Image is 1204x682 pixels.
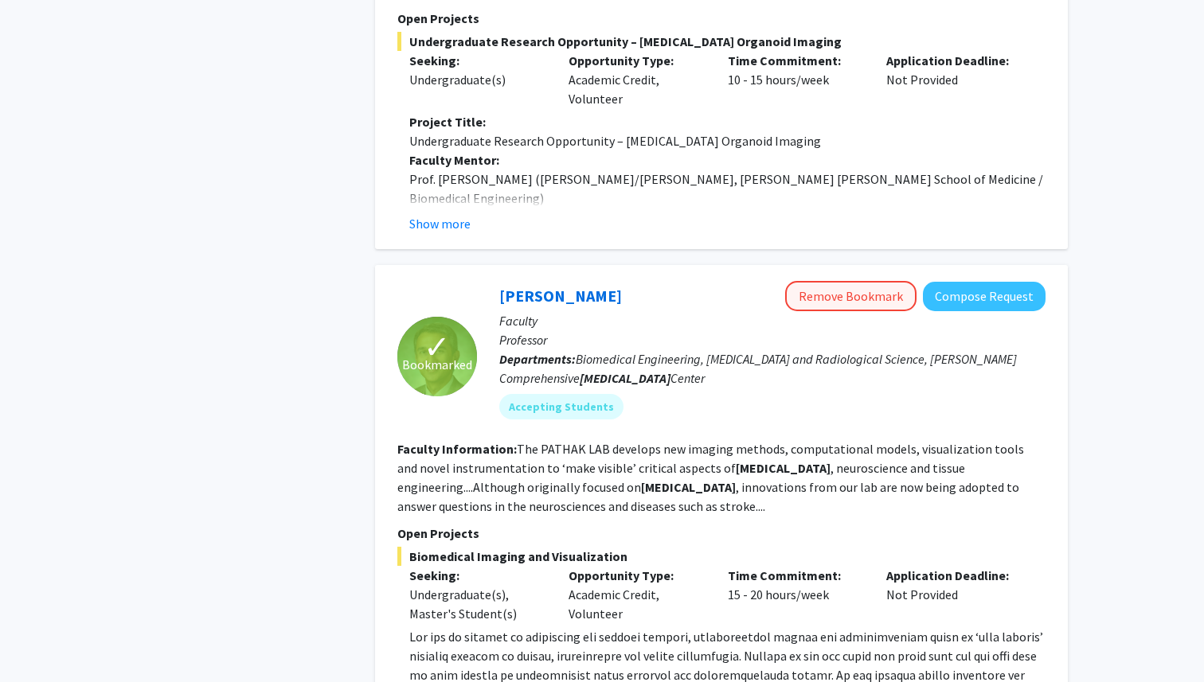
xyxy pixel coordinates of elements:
div: Academic Credit, Volunteer [557,51,716,108]
span: Undergraduate Research Opportunity – [MEDICAL_DATA] Organoid Imaging [397,32,1046,51]
p: Time Commitment: [728,566,863,585]
div: Not Provided [874,51,1034,108]
div: 15 - 20 hours/week [716,566,875,623]
div: Undergraduate(s) [409,70,545,89]
iframe: Chat [12,610,68,670]
p: Open Projects [397,9,1046,28]
mat-chip: Accepting Students [499,394,623,419]
span: Biomedical Imaging and Visualization [397,547,1046,566]
div: Not Provided [874,566,1034,623]
b: [MEDICAL_DATA] [736,460,831,476]
b: Departments: [499,351,576,367]
b: [MEDICAL_DATA] [580,370,670,386]
strong: Faculty Mentor: [409,152,499,168]
div: 10 - 15 hours/week [716,51,875,108]
p: Application Deadline: [886,566,1022,585]
p: Undergraduate Research Opportunity – [MEDICAL_DATA] Organoid Imaging [409,131,1046,150]
fg-read-more: The PATHAK LAB develops new imaging methods, computational models, visualization tools and novel ... [397,441,1024,514]
button: Compose Request to Arvind Pathak [923,282,1046,311]
button: Remove Bookmark [785,281,917,311]
p: Time Commitment: [728,51,863,70]
p: Faculty [499,311,1046,330]
span: ✓ [424,339,451,355]
div: Academic Credit, Volunteer [557,566,716,623]
p: Prof. [PERSON_NAME] ([PERSON_NAME]/[PERSON_NAME], [PERSON_NAME] [PERSON_NAME] School of Medicine ... [409,170,1046,208]
b: [MEDICAL_DATA] [641,479,736,495]
p: Opportunity Type: [569,51,704,70]
a: [PERSON_NAME] [499,286,622,306]
strong: Project Title: [409,114,486,130]
p: Application Deadline: [886,51,1022,70]
p: Open Projects [397,524,1046,543]
div: Undergraduate(s), Master's Student(s) [409,585,545,623]
span: Bookmarked [402,355,472,374]
p: Professor [499,330,1046,349]
button: Show more [409,214,471,233]
p: Opportunity Type: [569,566,704,585]
span: Biomedical Engineering, [MEDICAL_DATA] and Radiological Science, [PERSON_NAME] Comprehensive Center [499,351,1017,386]
p: Seeking: [409,51,545,70]
b: Faculty Information: [397,441,517,457]
p: Seeking: [409,566,545,585]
